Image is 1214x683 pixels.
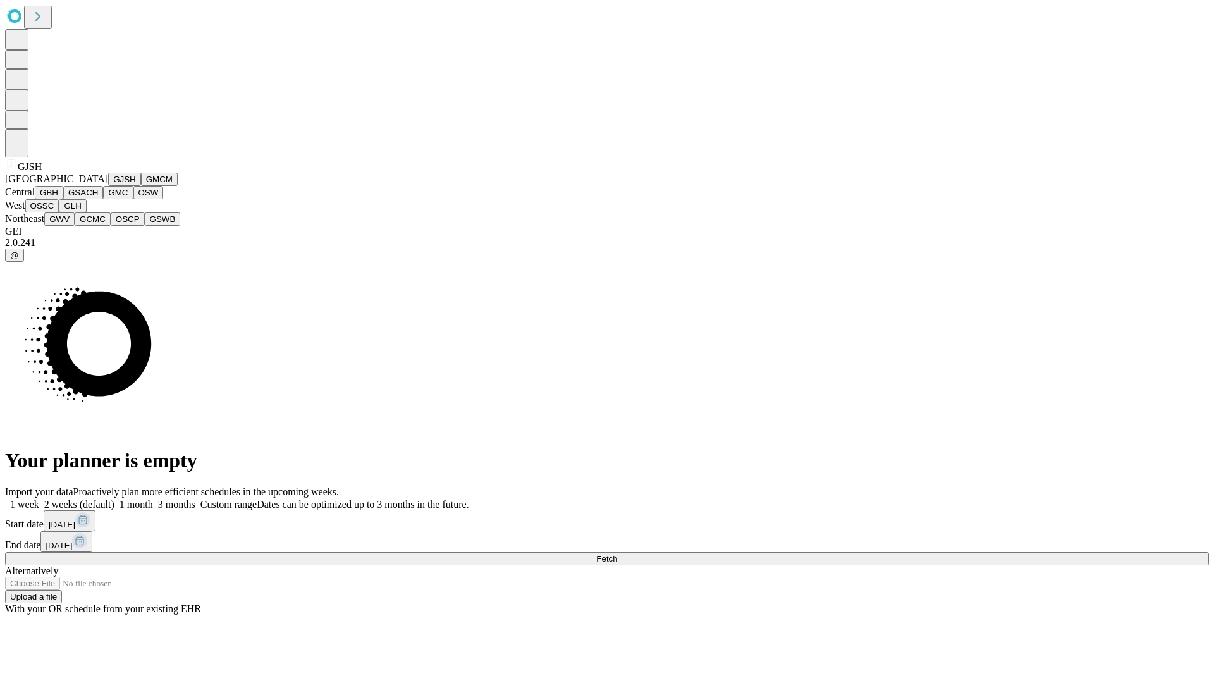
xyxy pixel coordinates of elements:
[5,249,24,262] button: @
[25,199,59,212] button: OSSC
[103,186,133,199] button: GMC
[5,552,1209,565] button: Fetch
[10,499,39,510] span: 1 week
[75,212,111,226] button: GCMC
[5,200,25,211] span: West
[44,212,75,226] button: GWV
[5,213,44,224] span: Northeast
[59,199,86,212] button: GLH
[111,212,145,226] button: OSCP
[5,590,62,603] button: Upload a file
[257,499,469,510] span: Dates can be optimized up to 3 months in the future.
[200,499,257,510] span: Custom range
[133,186,164,199] button: OSW
[5,237,1209,249] div: 2.0.241
[46,541,72,550] span: [DATE]
[5,173,108,184] span: [GEOGRAPHIC_DATA]
[5,486,73,497] span: Import your data
[5,187,35,197] span: Central
[63,186,103,199] button: GSACH
[5,603,201,614] span: With your OR schedule from your existing EHR
[44,499,114,510] span: 2 weeks (default)
[49,520,75,529] span: [DATE]
[158,499,195,510] span: 3 months
[5,226,1209,237] div: GEI
[145,212,181,226] button: GSWB
[596,554,617,563] span: Fetch
[40,531,92,552] button: [DATE]
[5,531,1209,552] div: End date
[44,510,95,531] button: [DATE]
[5,565,58,576] span: Alternatively
[5,449,1209,472] h1: Your planner is empty
[73,486,339,497] span: Proactively plan more efficient schedules in the upcoming weeks.
[18,161,42,172] span: GJSH
[120,499,153,510] span: 1 month
[10,250,19,260] span: @
[35,186,63,199] button: GBH
[108,173,141,186] button: GJSH
[141,173,178,186] button: GMCM
[5,510,1209,531] div: Start date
